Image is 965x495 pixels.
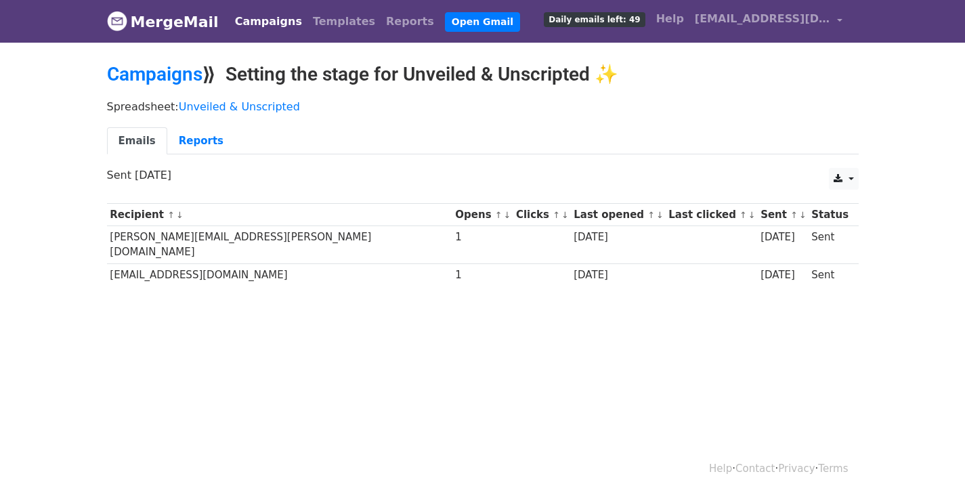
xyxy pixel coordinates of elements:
a: ↑ [647,210,655,220]
div: [DATE] [574,267,662,283]
a: Campaigns [230,8,307,35]
div: [DATE] [574,230,662,245]
a: Reports [381,8,439,35]
h2: ⟫ Setting the stage for Unveiled & Unscripted ✨ [107,63,859,86]
a: ↓ [748,210,756,220]
a: ↑ [167,210,175,220]
a: Privacy [778,462,815,475]
th: Last clicked [666,204,758,226]
a: ↓ [656,210,664,220]
a: ↓ [799,210,807,220]
a: Emails [107,127,167,155]
div: [DATE] [760,230,805,245]
a: ↑ [553,210,560,220]
a: Campaigns [107,63,202,85]
a: Open Gmail [445,12,520,32]
th: Clicks [513,204,570,226]
div: [DATE] [760,267,805,283]
a: ↓ [176,210,184,220]
td: Sent [808,263,851,286]
a: ↓ [561,210,569,220]
th: Recipient [107,204,452,226]
a: Unveiled & Unscripted [179,100,300,113]
a: Help [709,462,732,475]
a: ↓ [504,210,511,220]
a: ↑ [739,210,747,220]
div: 1 [455,267,509,283]
td: [PERSON_NAME][EMAIL_ADDRESS][PERSON_NAME][DOMAIN_NAME] [107,226,452,264]
a: MergeMail [107,7,219,36]
div: 1 [455,230,509,245]
td: Sent [808,226,851,264]
a: Daily emails left: 49 [538,5,650,33]
a: [EMAIL_ADDRESS][DOMAIN_NAME] [689,5,848,37]
p: Sent [DATE] [107,168,859,182]
a: ↑ [790,210,798,220]
a: Terms [818,462,848,475]
a: Contact [735,462,775,475]
a: ↑ [495,210,502,220]
th: Last opened [570,204,665,226]
img: MergeMail logo [107,11,127,31]
th: Opens [452,204,513,226]
a: Help [651,5,689,33]
a: Templates [307,8,381,35]
p: Spreadsheet: [107,100,859,114]
a: Reports [167,127,235,155]
th: Status [808,204,851,226]
th: Sent [757,204,808,226]
span: [EMAIL_ADDRESS][DOMAIN_NAME] [695,11,830,27]
span: Daily emails left: 49 [544,12,645,27]
td: [EMAIL_ADDRESS][DOMAIN_NAME] [107,263,452,286]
